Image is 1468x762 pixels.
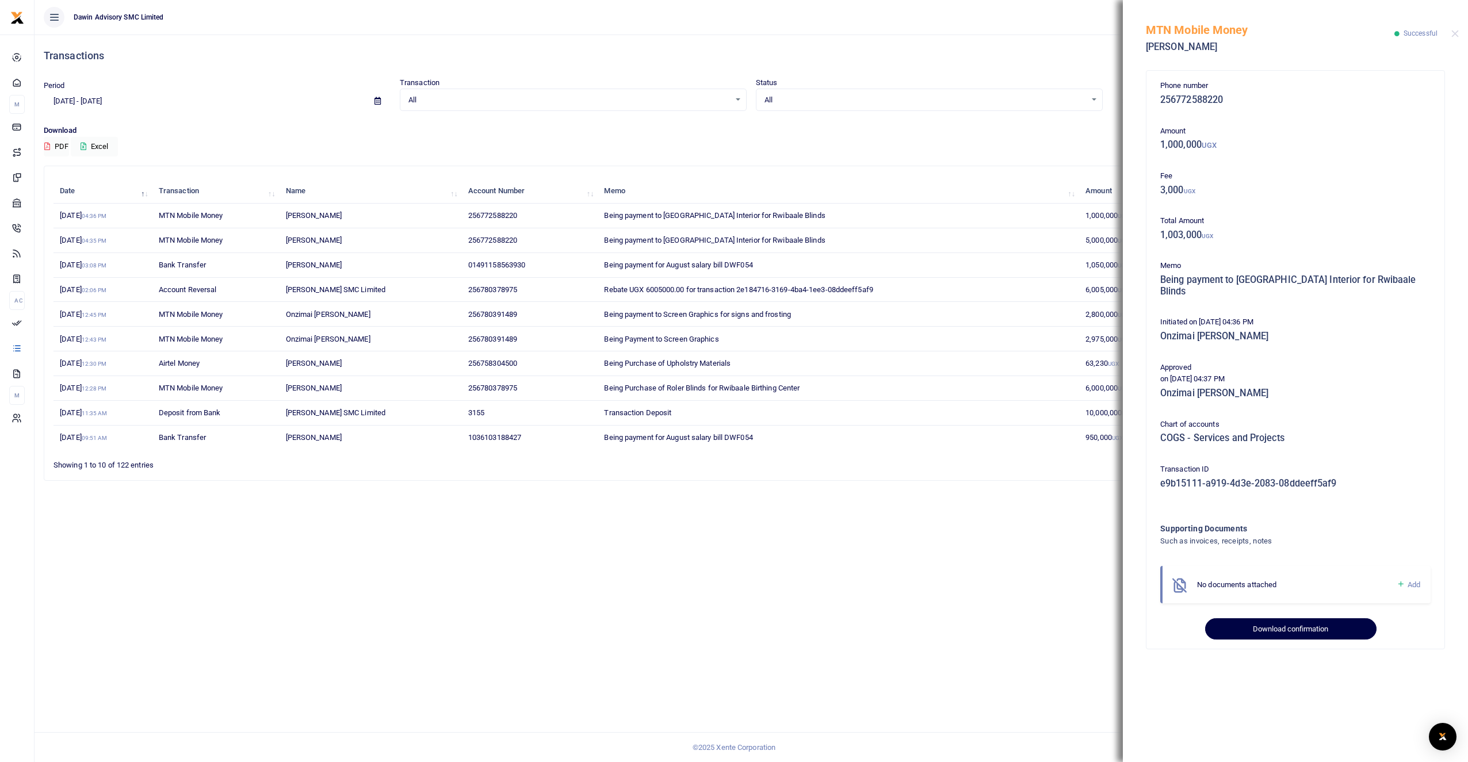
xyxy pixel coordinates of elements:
[756,77,778,89] label: Status
[286,433,342,442] span: [PERSON_NAME]
[71,137,118,156] button: Excel
[82,385,107,392] small: 12:28 PM
[286,211,342,220] span: [PERSON_NAME]
[286,310,370,319] span: Onzimai [PERSON_NAME]
[598,179,1079,204] th: Memo: activate to sort column ascending
[1118,287,1129,293] small: UGX
[1160,125,1431,137] p: Amount
[82,312,107,318] small: 12:45 PM
[60,335,106,343] span: [DATE]
[9,386,25,405] li: M
[82,238,107,244] small: 04:35 PM
[82,361,107,367] small: 12:30 PM
[60,384,106,392] span: [DATE]
[159,359,200,367] span: Airtel Money
[82,435,108,441] small: 09:51 AM
[468,236,517,244] span: 256772588220
[60,433,107,442] span: [DATE]
[1085,359,1119,367] span: 63,230
[279,179,461,204] th: Name: activate to sort column ascending
[604,408,671,417] span: Transaction Deposit
[1160,388,1431,399] h5: Onzimai [PERSON_NAME]
[1197,580,1276,589] span: No documents attached
[159,261,206,269] span: Bank Transfer
[82,213,107,219] small: 04:36 PM
[159,433,206,442] span: Bank Transfer
[9,291,25,310] li: Ac
[1118,213,1129,219] small: UGX
[60,359,106,367] span: [DATE]
[1160,170,1431,182] p: Fee
[82,410,108,416] small: 11:35 AM
[82,262,107,269] small: 03:08 PM
[1205,618,1376,640] button: Download confirmation
[1451,30,1459,37] button: Close
[69,12,169,22] span: Dawin Advisory SMC Limited
[1085,433,1123,442] span: 950,000
[408,94,730,106] span: All
[44,137,69,156] button: PDF
[60,261,106,269] span: [DATE]
[1160,94,1431,106] h5: 256772588220
[1160,373,1431,385] p: on [DATE] 04:37 PM
[1160,80,1431,92] p: Phone number
[604,384,800,392] span: Being Purchase of Roler Blinds for Rwibaale Birthing Center
[468,359,517,367] span: 256758304500
[1160,316,1431,328] p: Initiated on [DATE] 04:36 PM
[44,91,365,111] input: select period
[468,408,484,417] span: 3155
[1112,91,1459,111] input: Search
[1408,580,1420,589] span: Add
[764,94,1086,106] span: All
[53,179,152,204] th: Date: activate to sort column descending
[44,49,1459,62] h4: Transactions
[1085,310,1129,319] span: 2,800,000
[1160,362,1431,374] p: Approved
[44,80,65,91] label: Period
[604,310,791,319] span: Being payment to Screen Graphics for signs and frosting
[1202,233,1213,239] small: UGX
[468,211,517,220] span: 256772588220
[1118,262,1129,269] small: UGX
[604,236,825,244] span: Being payment to [GEOGRAPHIC_DATA] Interior for Rwibaale Blinds
[60,236,106,244] span: [DATE]
[1146,41,1394,53] h5: [PERSON_NAME]
[286,359,342,367] span: [PERSON_NAME]
[604,433,752,442] span: Being payment for August salary bill DWF054
[1108,361,1119,367] small: UGX
[604,335,718,343] span: Being Payment to Screen Graphics
[1160,535,1384,547] h4: Such as invoices, receipts, notes
[1160,522,1384,535] h4: Supporting Documents
[1160,464,1431,476] p: Transaction ID
[1085,408,1133,417] span: 10,000,000
[1160,478,1431,489] h5: e9b15111-a919-4d3e-2083-08ddeeff5af9
[1118,238,1129,244] small: UGX
[604,359,731,367] span: Being Purchase of Upholstry Materials
[44,125,1459,137] p: Download
[468,433,521,442] span: 1036103188427
[286,408,386,417] span: [PERSON_NAME] SMC Limited
[60,285,106,294] span: [DATE]
[1146,23,1394,37] h5: MTN Mobile Money
[286,384,342,392] span: [PERSON_NAME]
[468,285,517,294] span: 256780378975
[1160,185,1431,196] h5: 3,000
[159,211,223,220] span: MTN Mobile Money
[1112,435,1123,441] small: UGX
[82,287,107,293] small: 02:06 PM
[468,310,517,319] span: 256780391489
[1118,312,1129,318] small: UGX
[1079,179,1183,204] th: Amount: activate to sort column ascending
[1160,215,1431,227] p: Total Amount
[60,408,107,417] span: [DATE]
[60,310,106,319] span: [DATE]
[1429,723,1456,750] div: Open Intercom Messenger
[1404,29,1438,37] span: Successful
[9,95,25,114] li: M
[1397,578,1420,591] a: Add
[468,261,525,269] span: 01491158563930
[400,77,439,89] label: Transaction
[1085,211,1129,220] span: 1,000,000
[60,211,106,220] span: [DATE]
[604,261,752,269] span: Being payment for August salary bill DWF054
